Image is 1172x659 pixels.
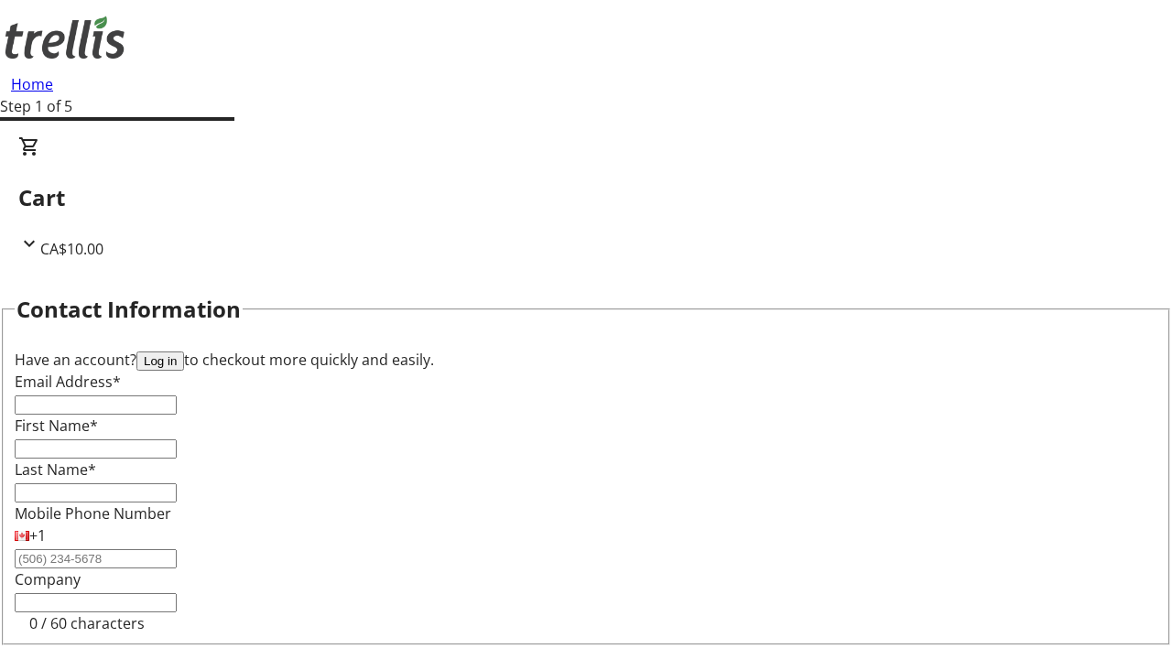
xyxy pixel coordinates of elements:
label: Email Address* [15,372,121,392]
label: First Name* [15,416,98,436]
span: CA$10.00 [40,239,103,259]
button: Log in [136,351,184,371]
label: Mobile Phone Number [15,503,171,524]
input: (506) 234-5678 [15,549,177,568]
tr-character-limit: 0 / 60 characters [29,613,145,633]
h2: Contact Information [16,293,241,326]
label: Last Name* [15,459,96,480]
div: CartCA$10.00 [18,135,1154,260]
h2: Cart [18,181,1154,214]
div: Have an account? to checkout more quickly and easily. [15,349,1157,371]
label: Company [15,569,81,589]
